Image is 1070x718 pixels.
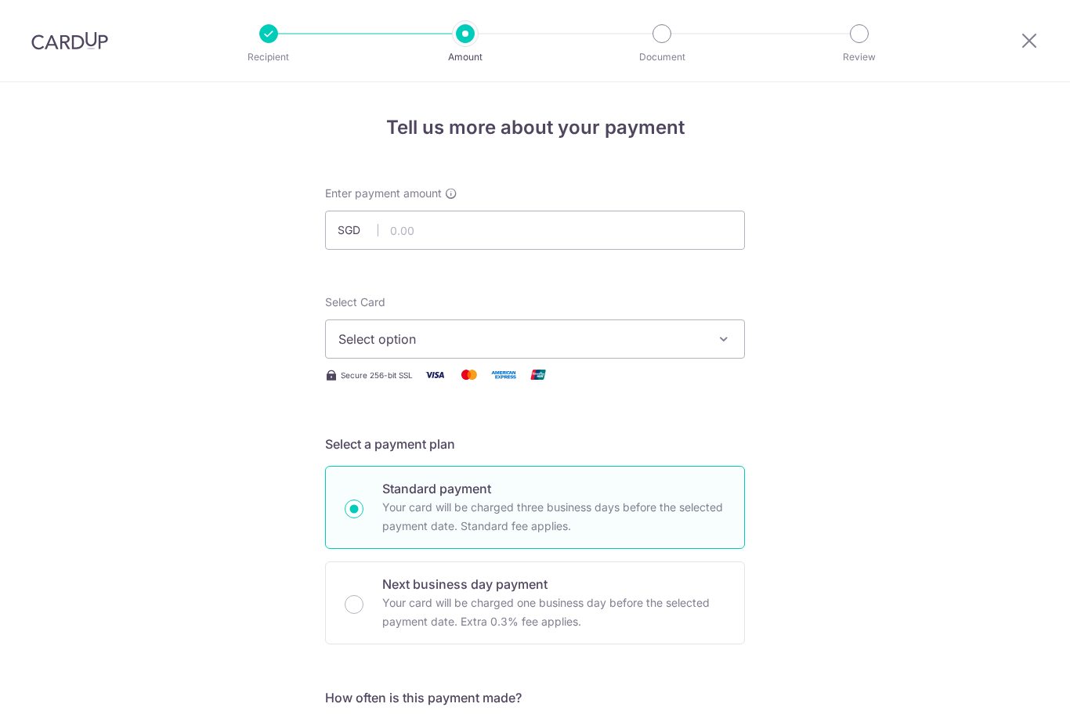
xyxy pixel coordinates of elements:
[604,49,720,65] p: Document
[325,114,745,142] h4: Tell us more about your payment
[325,319,745,359] button: Select option
[325,186,442,201] span: Enter payment amount
[211,49,327,65] p: Recipient
[325,211,745,250] input: 0.00
[454,365,485,384] img: Mastercard
[325,295,385,308] span: translation missing: en.payables.payment_networks.credit_card.summary.labels.select_card
[382,498,725,536] p: Your card will be charged three business days before the selected payment date. Standard fee appl...
[382,575,725,594] p: Next business day payment
[382,479,725,498] p: Standard payment
[522,365,554,384] img: Union Pay
[382,594,725,631] p: Your card will be charged one business day before the selected payment date. Extra 0.3% fee applies.
[488,365,519,384] img: American Express
[341,369,413,381] span: Secure 256-bit SSL
[31,31,108,50] img: CardUp
[325,688,745,707] h5: How often is this payment made?
[801,49,917,65] p: Review
[419,365,450,384] img: Visa
[338,222,378,238] span: SGD
[338,330,703,348] span: Select option
[325,435,745,453] h5: Select a payment plan
[407,49,523,65] p: Amount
